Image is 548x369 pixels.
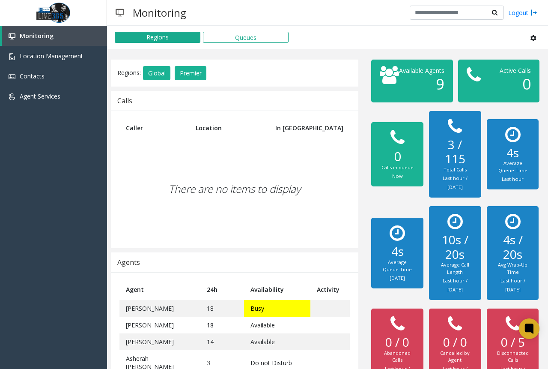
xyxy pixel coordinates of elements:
[495,160,530,174] div: Average Queue Time
[392,173,403,179] small: Now
[438,166,472,174] div: Total Calls
[128,2,191,23] h3: Monitoring
[244,300,310,317] td: Busy
[20,92,60,100] span: Agent Services
[244,279,310,300] th: Availability
[508,8,537,17] a: Logout
[380,350,414,364] div: Abandoned Calls
[200,333,244,350] td: 14
[175,66,206,81] button: Premier
[20,32,54,40] span: Monitoring
[119,317,200,333] td: [PERSON_NAME]
[119,138,350,240] div: There are no items to display
[143,66,170,81] button: Global
[436,74,444,94] span: 9
[268,117,350,138] th: In [GEOGRAPHIC_DATA]
[522,74,531,94] span: 0
[500,66,531,75] span: Active Calls
[9,53,15,60] img: 'icon'
[495,261,530,276] div: Avg Wrap-Up Time
[116,2,124,23] img: pageIcon
[119,333,200,350] td: [PERSON_NAME]
[117,257,140,268] div: Agents
[9,33,15,40] img: 'icon'
[119,300,200,317] td: [PERSON_NAME]
[500,277,525,293] small: Last hour / [DATE]
[438,335,472,350] h2: 0 / 0
[399,66,444,75] span: Available Agents
[495,233,530,261] h2: 4s / 20s
[390,275,405,281] small: [DATE]
[380,259,414,273] div: Average Queue Time
[189,117,268,138] th: Location
[380,335,414,350] h2: 0 / 0
[495,146,530,160] h2: 4s
[244,333,310,350] td: Available
[115,32,200,43] button: Regions
[9,93,15,100] img: 'icon'
[438,138,472,166] h2: 3 / 115
[380,164,414,171] div: Calls in queue
[502,176,524,182] small: Last hour
[438,350,472,364] div: Cancelled by Agent
[2,26,107,46] a: Monitoring
[20,72,45,80] span: Contacts
[200,317,244,333] td: 18
[443,175,468,190] small: Last hour / [DATE]
[380,149,414,164] h2: 0
[203,32,289,43] button: Queues
[20,52,83,60] span: Location Management
[438,233,472,261] h2: 10s / 20s
[9,73,15,80] img: 'icon'
[244,317,310,333] td: Available
[380,244,414,259] h2: 4s
[443,277,468,293] small: Last hour / [DATE]
[117,68,141,76] span: Regions:
[530,8,537,17] img: logout
[200,300,244,317] td: 18
[495,335,530,350] h2: 0 / 5
[310,279,350,300] th: Activity
[119,117,189,138] th: Caller
[438,261,472,276] div: Average Call Length
[200,279,244,300] th: 24h
[495,350,530,364] div: Disconnected Calls
[119,279,200,300] th: Agent
[117,95,132,106] div: Calls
